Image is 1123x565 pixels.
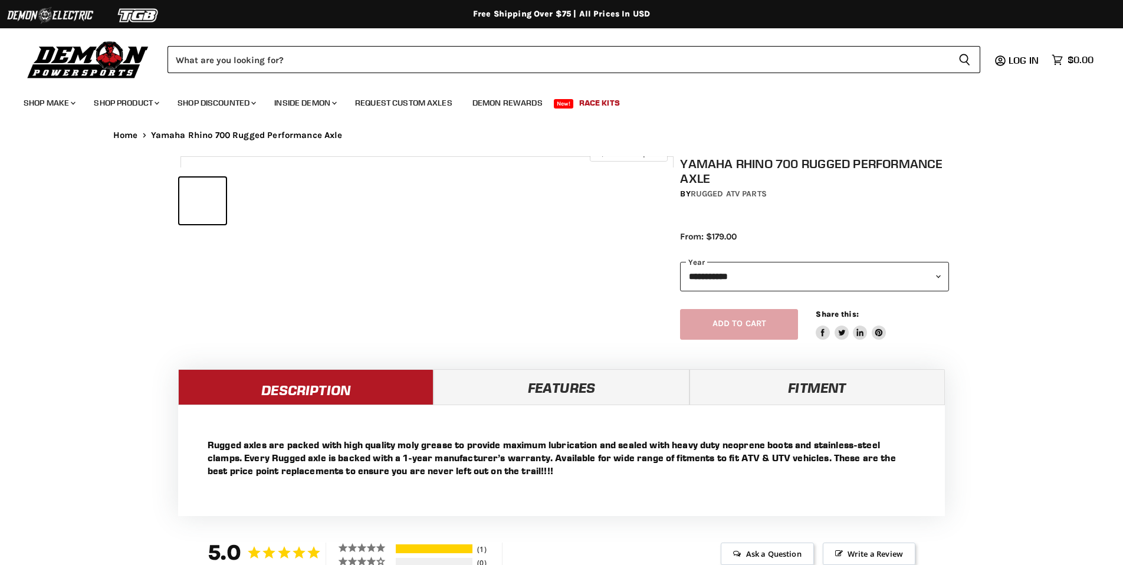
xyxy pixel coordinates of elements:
[1003,55,1046,65] a: Log in
[179,178,226,224] button: IMAGE thumbnail
[464,91,551,115] a: Demon Rewards
[570,91,629,115] a: Race Kits
[265,91,344,115] a: Inside Demon
[90,130,1033,140] nav: Breadcrumbs
[178,369,434,405] a: Description
[113,130,138,140] a: Home
[949,46,980,73] button: Search
[338,543,394,553] div: 5 ★
[168,46,949,73] input: Search
[90,9,1033,19] div: Free Shipping Over $75 | All Prices In USD
[208,540,241,565] strong: 5.0
[1009,54,1039,66] span: Log in
[85,91,166,115] a: Shop Product
[816,309,886,340] aside: Share this:
[6,4,94,27] img: Demon Electric Logo 2
[554,99,574,109] span: New!
[168,46,980,73] form: Product
[94,4,183,27] img: TGB Logo 2
[689,369,945,405] a: Fitment
[346,91,461,115] a: Request Custom Axles
[691,189,767,199] a: Rugged ATV Parts
[823,543,915,565] span: Write a Review
[680,156,949,186] h1: Yamaha Rhino 700 Rugged Performance Axle
[208,438,915,477] p: Rugged axles are packed with high quality moly grease to provide maximum lubrication and sealed w...
[596,149,661,157] span: Click to expand
[816,310,858,318] span: Share this:
[680,188,949,201] div: by
[1046,51,1099,68] a: $0.00
[169,91,263,115] a: Shop Discounted
[434,369,689,405] a: Features
[24,38,153,80] img: Demon Powersports
[1068,54,1094,65] span: $0.00
[396,544,472,553] div: 5-Star Ratings
[151,130,343,140] span: Yamaha Rhino 700 Rugged Performance Axle
[721,543,813,565] span: Ask a Question
[15,86,1091,115] ul: Main menu
[396,544,472,553] div: 100%
[474,544,499,554] div: 1
[680,262,949,291] select: year
[15,91,83,115] a: Shop Make
[680,231,737,242] span: From: $179.00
